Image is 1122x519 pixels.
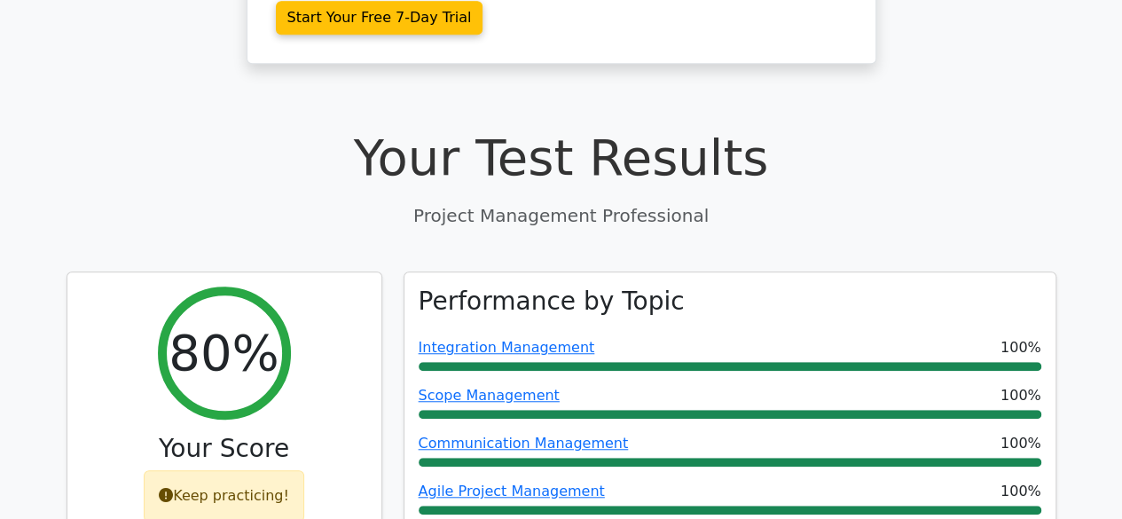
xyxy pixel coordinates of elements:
span: 100% [1000,385,1041,406]
h2: 80% [169,323,279,382]
p: Project Management Professional [67,202,1056,229]
span: 100% [1000,433,1041,454]
h3: Performance by Topic [419,287,685,317]
a: Agile Project Management [419,483,605,499]
h3: Your Score [82,434,367,464]
a: Communication Management [419,435,629,452]
h1: Your Test Results [67,128,1056,187]
a: Start Your Free 7-Day Trial [276,1,483,35]
span: 100% [1000,481,1041,502]
a: Scope Management [419,387,560,404]
span: 100% [1000,337,1041,358]
a: Integration Management [419,339,595,356]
